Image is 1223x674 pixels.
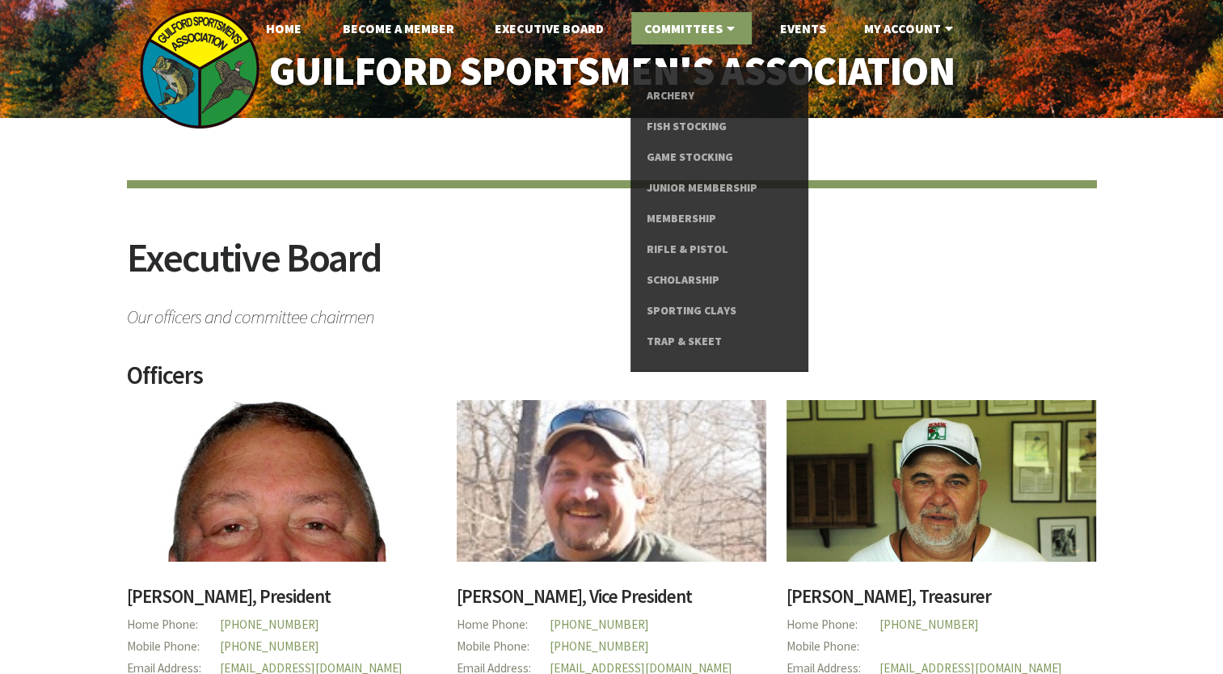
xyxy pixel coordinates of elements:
[457,636,550,658] span: Mobile Phone
[647,265,791,296] a: Scholarship
[127,587,436,615] h3: [PERSON_NAME], President
[787,614,879,636] span: Home Phone
[647,81,791,112] a: Archery
[766,12,838,44] a: Events
[127,363,1097,400] h2: Officers
[127,614,220,636] span: Home Phone
[787,636,879,658] span: Mobile Phone
[234,37,989,106] a: Guilford Sportsmen's Association
[550,638,649,654] a: [PHONE_NUMBER]
[879,617,979,632] a: [PHONE_NUMBER]
[647,204,791,234] a: Membership
[647,173,791,204] a: Junior Membership
[457,587,766,615] h3: [PERSON_NAME], Vice President
[647,326,791,357] a: Trap & Skeet
[647,112,791,142] a: Fish Stocking
[127,636,220,658] span: Mobile Phone
[127,238,1097,298] h2: Executive Board
[127,298,1097,326] span: Our officers and committee chairmen
[253,12,314,44] a: Home
[482,12,617,44] a: Executive Board
[787,587,1096,615] h3: [PERSON_NAME], Treasurer
[647,296,791,326] a: Sporting Clays
[139,8,260,129] img: logo_sm.png
[219,638,318,654] a: [PHONE_NUMBER]
[851,12,970,44] a: My Account
[219,617,318,632] a: [PHONE_NUMBER]
[457,614,550,636] span: Home Phone
[647,142,791,173] a: Game Stocking
[647,234,791,265] a: Rifle & Pistol
[550,617,649,632] a: [PHONE_NUMBER]
[631,12,752,44] a: Committees
[330,12,467,44] a: Become A Member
